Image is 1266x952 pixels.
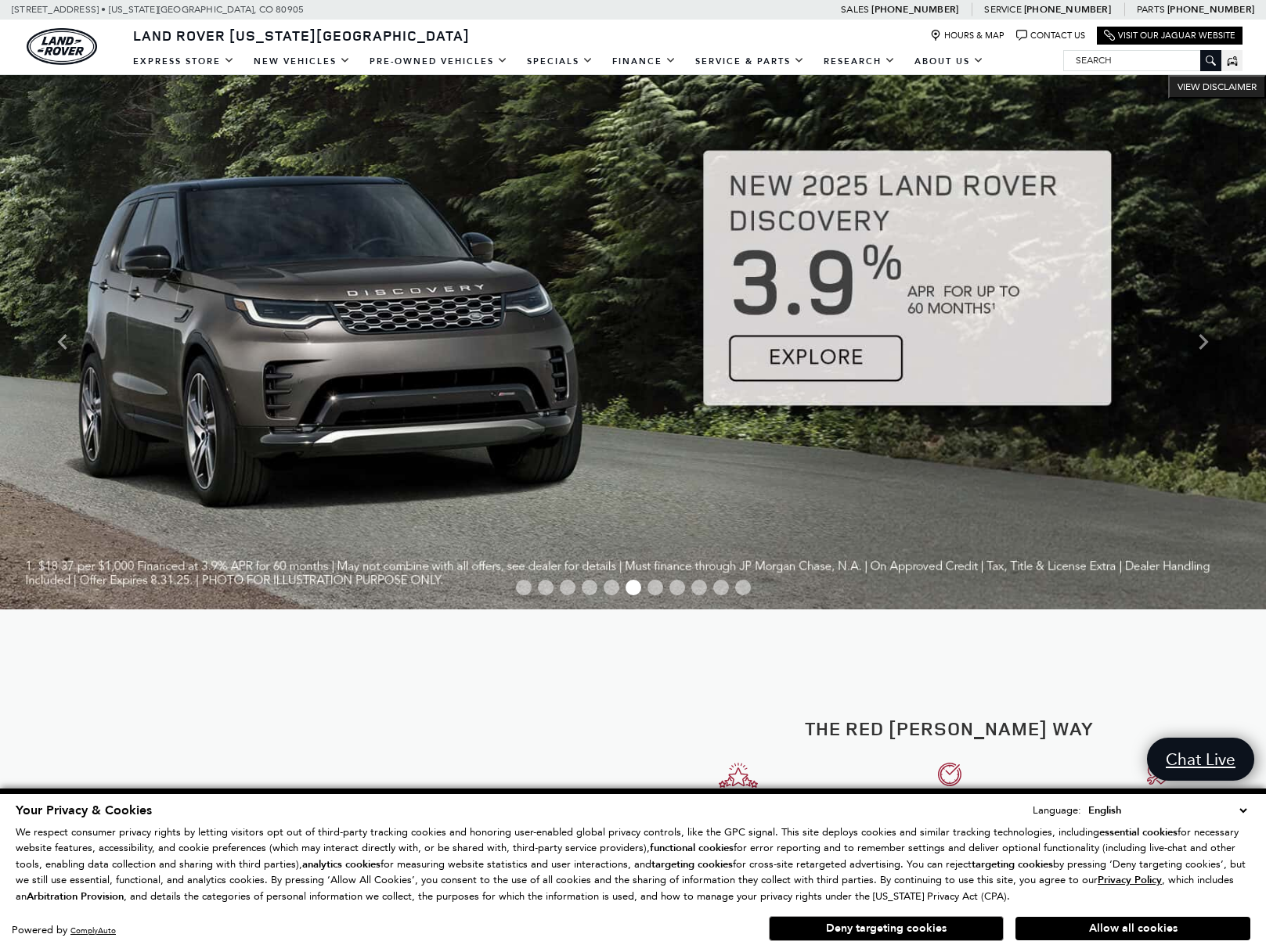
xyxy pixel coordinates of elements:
a: [PHONE_NUMBER] [1167,3,1254,16]
a: land-rover [27,28,97,65]
a: Research [814,48,905,75]
strong: targeting cookies [651,857,733,871]
div: Language: [1033,805,1081,815]
a: Visit Our Jaguar Website [1104,30,1235,41]
p: We respect consumer privacy rights by letting visitors opt out of third-party tracking cookies an... [16,824,1250,905]
strong: Arbitration Provision [27,889,124,904]
a: Pre-Owned Vehicles [360,48,518,75]
a: EXPRESS STORE [124,48,244,75]
a: ComplyAuto [70,925,116,936]
span: Go to slide 6 [626,580,641,595]
span: Go to slide 8 [669,580,685,595]
a: Service & Parts [686,48,814,75]
a: [PHONE_NUMBER] [871,3,958,16]
span: Go to slide 3 [560,580,575,595]
div: Powered by [12,925,116,936]
u: Privacy Policy [1098,873,1162,887]
strong: functional cookies [650,841,734,855]
h2: The Red [PERSON_NAME] Way [645,718,1255,738]
span: Go to slide 10 [713,580,729,595]
span: Parts [1137,4,1165,15]
span: Sales [841,4,869,15]
iframe: YouTube video player [90,688,543,942]
span: Go to slide 2 [538,580,554,595]
input: Search [1064,51,1221,70]
span: Land Rover [US_STATE][GEOGRAPHIC_DATA] [133,26,470,45]
a: [STREET_ADDRESS] • [US_STATE][GEOGRAPHIC_DATA], CO 80905 [12,4,304,15]
span: Chat Live [1158,749,1243,770]
img: Land Rover [27,28,97,65]
div: Previous [47,318,78,365]
a: Chat Live [1147,738,1254,781]
a: Land Rover [US_STATE][GEOGRAPHIC_DATA] [124,26,479,45]
strong: analytics cookies [302,857,381,871]
span: VIEW DISCLAIMER [1178,81,1257,93]
a: Hours & Map [930,30,1005,41]
a: Contact Us [1016,30,1085,41]
a: New Vehicles [244,48,360,75]
span: Your Privacy & Cookies [16,802,152,819]
span: Go to slide 9 [691,580,707,595]
span: Service [984,4,1021,15]
button: Deny targeting cookies [769,916,1004,941]
strong: targeting cookies [972,857,1053,871]
button: Allow all cookies [1015,917,1250,940]
a: About Us [905,48,994,75]
span: Go to slide 11 [735,580,751,595]
a: Specials [518,48,603,75]
span: Go to slide 1 [516,580,532,595]
div: Next [1188,318,1219,365]
span: Go to slide 7 [647,580,663,595]
a: [PHONE_NUMBER] [1024,3,1111,16]
button: VIEW DISCLAIMER [1168,75,1266,99]
strong: essential cookies [1099,825,1178,839]
span: Go to slide 5 [604,580,619,595]
select: Language Select [1084,802,1250,819]
span: Go to slide 4 [582,580,597,595]
nav: Main Navigation [124,48,994,75]
a: Finance [603,48,686,75]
